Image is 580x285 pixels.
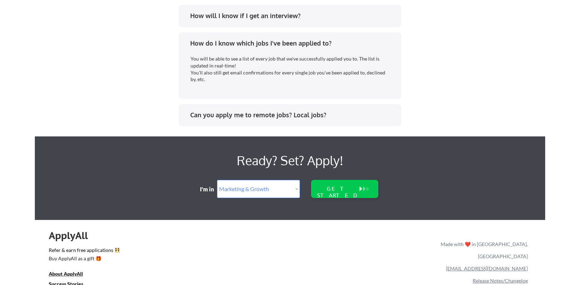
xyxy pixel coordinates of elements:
[132,150,448,171] div: Ready? Set? Apply!
[190,11,395,20] div: How will I know if I get an interview?
[49,271,83,277] u: About ApplyAll
[473,278,528,284] a: Release Notes/Changelog
[191,55,390,82] div: You will be able to see a list of every job that we've successfully applied you to. The list is u...
[49,270,93,279] a: About ApplyAll
[200,185,219,193] div: I'm in
[49,248,295,255] a: Refer & earn free applications 👯‍♀️
[438,238,528,262] div: Made with ❤️ in [GEOGRAPHIC_DATA], [GEOGRAPHIC_DATA]
[49,256,118,261] div: Buy ApplyAll as a gift 🎁
[190,111,395,119] div: Can you apply me to remote jobs? Local jobs?
[190,39,395,48] div: How do I know which jobs I've been applied to?
[316,185,360,199] div: GET STARTED
[446,266,528,271] a: [EMAIL_ADDRESS][DOMAIN_NAME]
[49,255,118,264] a: Buy ApplyAll as a gift 🎁
[49,230,96,242] div: ApplyAll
